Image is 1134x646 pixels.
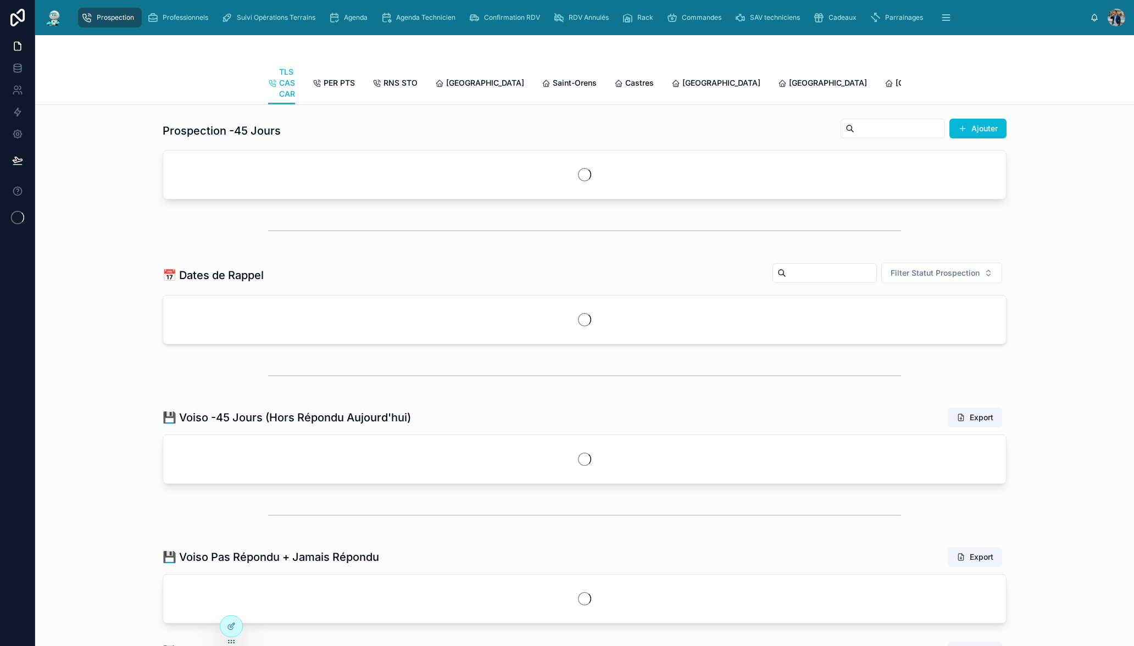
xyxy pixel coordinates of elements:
[163,410,411,425] h1: 💾 Voiso -45 Jours (Hors Répondu Aujourd'hui)
[324,77,355,88] span: PER PTS
[163,268,264,283] h1: 📅 Dates de Rappel
[671,73,760,95] a: [GEOGRAPHIC_DATA]
[144,8,216,27] a: Professionnels
[891,268,980,279] span: Filter Statut Prospection
[625,77,654,88] span: Castres
[778,73,867,95] a: [GEOGRAPHIC_DATA]
[949,119,1007,138] button: Ajouter
[383,77,418,88] span: RNS STO
[885,73,974,95] a: [GEOGRAPHIC_DATA]
[619,8,661,27] a: Rack
[279,66,295,99] span: TLS CAS CAR
[731,8,808,27] a: SAV techniciens
[163,13,208,22] span: Professionnels
[344,13,368,22] span: Agenda
[484,13,540,22] span: Confirmation RDV
[377,8,463,27] a: Agenda Technicien
[682,13,721,22] span: Commandes
[313,73,355,95] a: PER PTS
[465,8,548,27] a: Confirmation RDV
[866,8,931,27] a: Parrainages
[896,77,974,88] span: [GEOGRAPHIC_DATA]
[637,13,653,22] span: Rack
[446,77,524,88] span: [GEOGRAPHIC_DATA]
[237,13,315,22] span: Suivi Opérations Terrains
[948,547,1002,567] button: Export
[73,5,1090,30] div: scrollable content
[163,123,281,138] h1: Prospection -45 Jours
[97,13,134,22] span: Prospection
[829,13,857,22] span: Cadeaux
[325,8,375,27] a: Agenda
[78,8,142,27] a: Prospection
[789,77,867,88] span: [GEOGRAPHIC_DATA]
[163,549,379,565] h1: 💾 Voiso Pas Répondu + Jamais Répondu
[881,263,1002,283] button: Select Button
[614,73,654,95] a: Castres
[396,13,455,22] span: Agenda Technicien
[682,77,760,88] span: [GEOGRAPHIC_DATA]
[373,73,418,95] a: RNS STO
[750,13,800,22] span: SAV techniciens
[553,77,597,88] span: Saint-Orens
[663,8,729,27] a: Commandes
[44,9,64,26] img: App logo
[569,13,609,22] span: RDV Annulés
[885,13,923,22] span: Parrainages
[542,73,597,95] a: Saint-Orens
[218,8,323,27] a: Suivi Opérations Terrains
[948,408,1002,427] button: Export
[550,8,616,27] a: RDV Annulés
[435,73,524,95] a: [GEOGRAPHIC_DATA]
[810,8,864,27] a: Cadeaux
[268,62,295,105] a: TLS CAS CAR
